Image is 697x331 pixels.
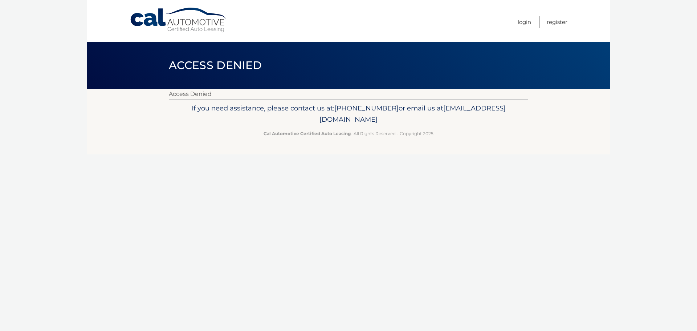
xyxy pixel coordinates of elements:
a: Cal Automotive [130,7,228,33]
p: Access Denied [169,89,528,99]
a: Login [518,16,531,28]
p: - All Rights Reserved - Copyright 2025 [174,130,523,137]
strong: Cal Automotive Certified Auto Leasing [264,131,351,136]
a: Register [547,16,567,28]
span: Access Denied [169,58,262,72]
p: If you need assistance, please contact us at: or email us at [174,102,523,126]
span: [PHONE_NUMBER] [334,104,399,112]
